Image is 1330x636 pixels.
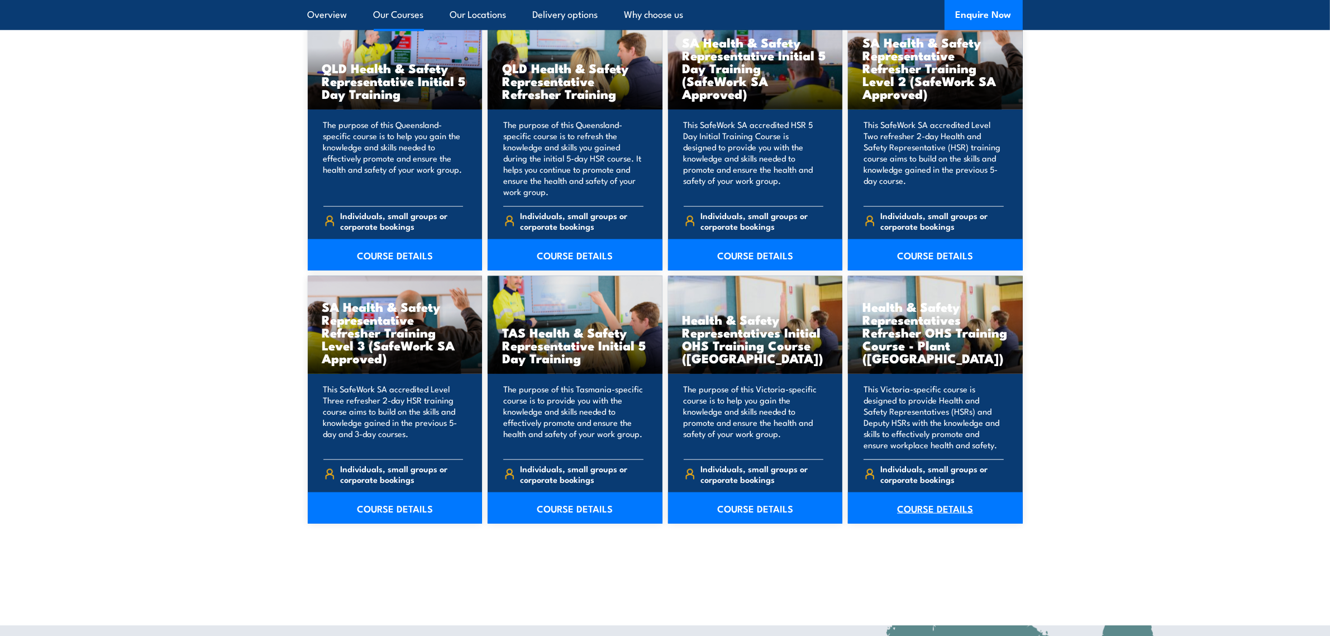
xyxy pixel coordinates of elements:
span: Individuals, small groups or corporate bookings [521,463,643,485]
a: COURSE DETAILS [308,492,483,524]
h3: Health & Safety Representatives Refresher OHS Training Course - Plant ([GEOGRAPHIC_DATA]) [862,300,1008,364]
h3: Health & Safety Representatives Initial OHS Training Course ([GEOGRAPHIC_DATA]) [683,313,828,364]
p: The purpose of this Tasmania-specific course is to provide you with the knowledge and skills need... [503,383,643,450]
span: Individuals, small groups or corporate bookings [881,210,1004,231]
span: Individuals, small groups or corporate bookings [700,210,823,231]
a: COURSE DETAILS [668,492,843,524]
a: COURSE DETAILS [308,239,483,270]
a: COURSE DETAILS [848,492,1023,524]
a: COURSE DETAILS [668,239,843,270]
span: Individuals, small groups or corporate bookings [340,210,463,231]
p: This SafeWork SA accredited Level Two refresher 2-day Health and Safety Representative (HSR) trai... [864,119,1004,197]
a: COURSE DETAILS [488,492,662,524]
p: This Victoria-specific course is designed to provide Health and Safety Representatives (HSRs) and... [864,383,1004,450]
span: Individuals, small groups or corporate bookings [700,463,823,485]
h3: SA Health & Safety Representative Refresher Training Level 2 (SafeWork SA Approved) [862,36,1008,100]
h3: SA Health & Safety Representative Refresher Training Level 3 (SafeWork SA Approved) [322,300,468,364]
p: The purpose of this Victoria-specific course is to help you gain the knowledge and skills needed ... [684,383,824,450]
span: Individuals, small groups or corporate bookings [881,463,1004,485]
span: Individuals, small groups or corporate bookings [340,463,463,485]
p: This SafeWork SA accredited HSR 5 Day Initial Training Course is designed to provide you with the... [684,119,824,197]
a: COURSE DETAILS [848,239,1023,270]
p: The purpose of this Queensland-specific course is to refresh the knowledge and skills you gained ... [503,119,643,197]
p: This SafeWork SA accredited Level Three refresher 2-day HSR training course aims to build on the ... [323,383,464,450]
h3: QLD Health & Safety Representative Refresher Training [502,61,648,100]
span: Individuals, small groups or corporate bookings [521,210,643,231]
h3: SA Health & Safety Representative Initial 5 Day Training (SafeWork SA Approved) [683,36,828,100]
h3: TAS Health & Safety Representative Initial 5 Day Training [502,326,648,364]
p: The purpose of this Queensland-specific course is to help you gain the knowledge and skills neede... [323,119,464,197]
a: COURSE DETAILS [488,239,662,270]
h3: QLD Health & Safety Representative Initial 5 Day Training [322,61,468,100]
